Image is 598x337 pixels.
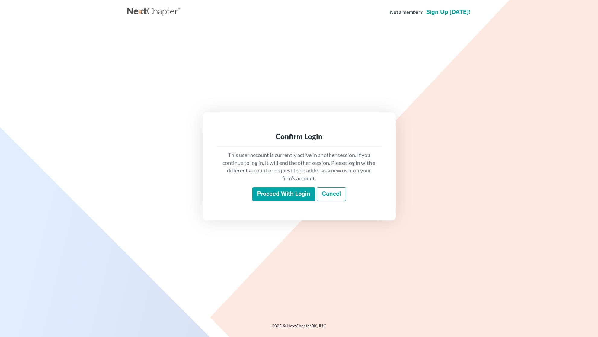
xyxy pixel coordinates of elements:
[222,132,376,141] div: Confirm Login
[127,323,471,334] div: 2025 © NextChapterBK, INC
[390,9,423,16] strong: Not a member?
[425,9,471,15] a: Sign up [DATE]!
[317,187,346,201] a: Cancel
[222,151,376,182] p: This user account is currently active in another session. If you continue to log in, it will end ...
[252,187,315,201] input: Proceed with login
